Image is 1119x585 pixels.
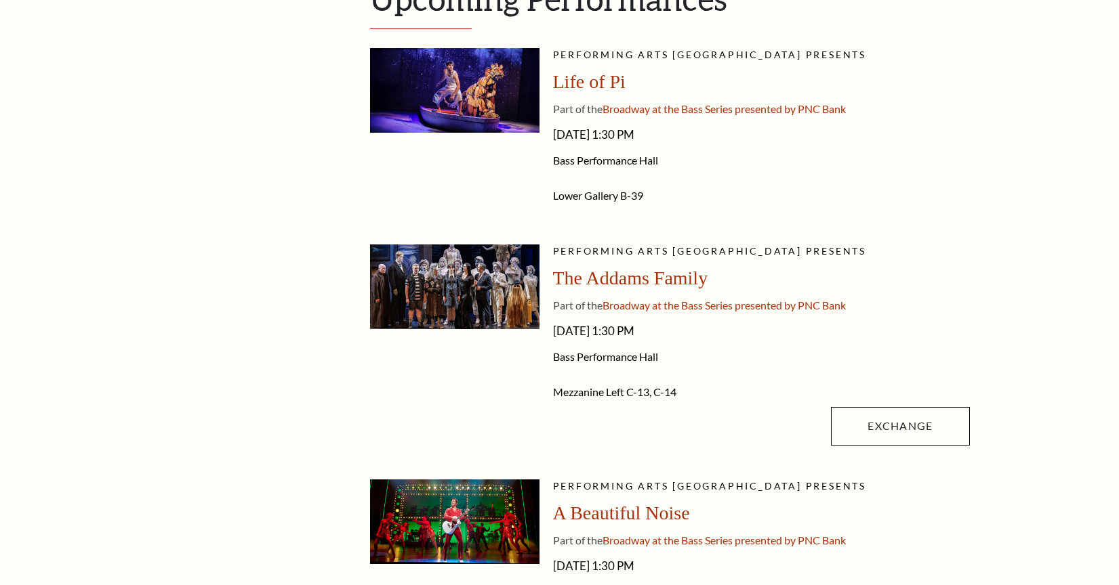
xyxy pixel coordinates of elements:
img: abn-pdp_desktop-1600x800.jpg [370,479,540,564]
span: Bass Performance Hall [553,154,970,167]
span: C-13, C-14 [626,385,676,398]
img: lop-pdp_desktop-1600x800.jpg [370,48,540,133]
span: Lower Gallery [553,189,618,202]
span: Broadway at the Bass Series presented by PNC Bank [603,299,846,311]
span: Part of the [553,102,603,115]
a: Exchange [831,407,969,445]
span: A Beautiful Noise [553,502,690,523]
span: Life of Pi [553,71,626,92]
span: Mezzanine Left [553,385,624,398]
span: Performing Arts [GEOGRAPHIC_DATA] presents [553,245,867,257]
span: [DATE] 1:30 PM [553,555,970,577]
span: Broadway at the Bass Series presented by PNC Bank [603,102,846,115]
span: Part of the [553,299,603,311]
span: The Addams Family [553,267,708,288]
span: [DATE] 1:30 PM [553,320,970,342]
span: Performing Arts [GEOGRAPHIC_DATA] presents [553,480,867,492]
span: Broadway at the Bass Series presented by PNC Bank [603,534,846,546]
img: taf-pdp_desktop-1600x800.jpg [370,244,540,329]
span: Part of the [553,534,603,546]
span: Performing Arts [GEOGRAPHIC_DATA] presents [553,49,867,60]
span: B-39 [620,189,643,202]
span: Bass Performance Hall [553,350,970,364]
span: [DATE] 1:30 PM [553,124,970,146]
